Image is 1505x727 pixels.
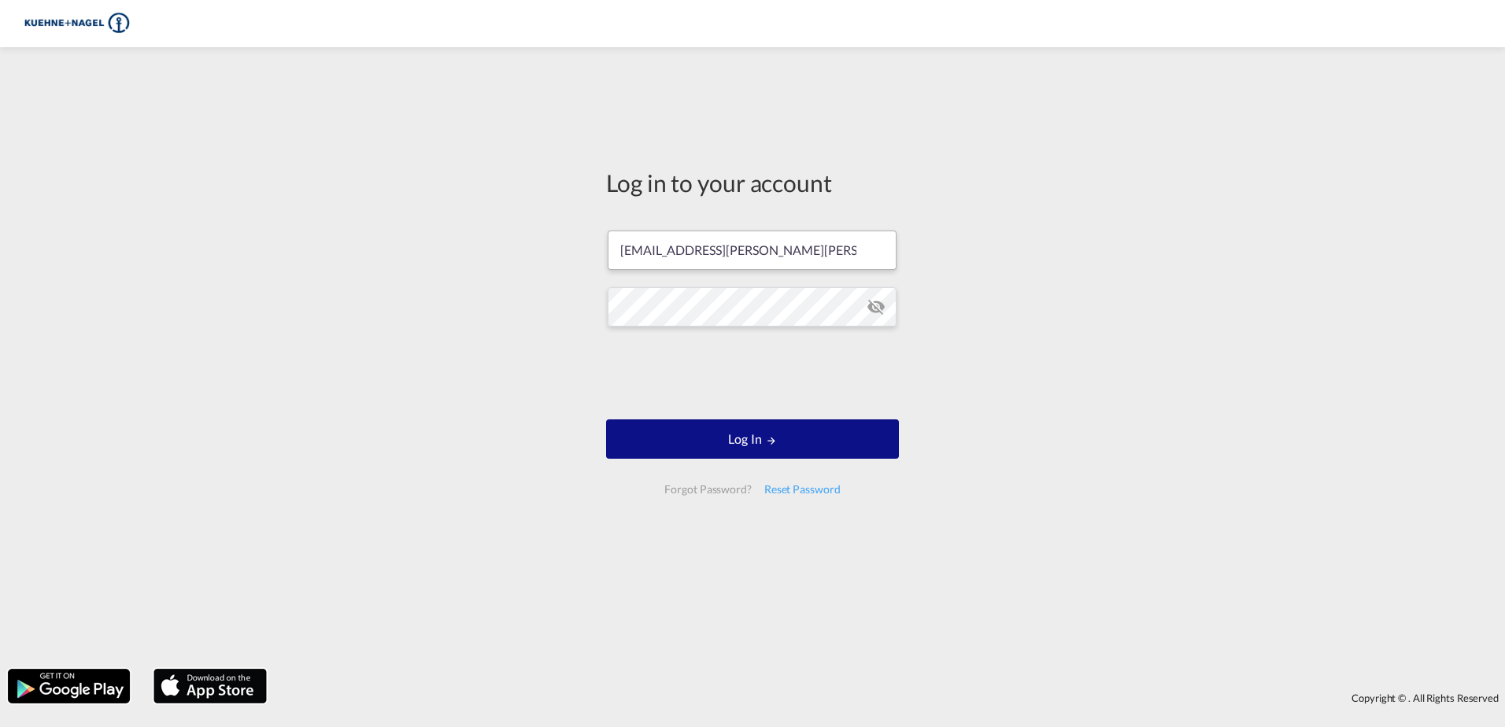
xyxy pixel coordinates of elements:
[606,419,899,459] button: LOGIN
[24,6,130,42] img: 36441310f41511efafde313da40ec4a4.png
[6,667,131,705] img: google.png
[275,685,1505,711] div: Copyright © . All Rights Reserved
[608,231,897,270] input: Enter email/phone number
[606,166,899,199] div: Log in to your account
[658,475,757,504] div: Forgot Password?
[152,667,268,705] img: apple.png
[633,342,872,404] iframe: reCAPTCHA
[867,297,886,316] md-icon: icon-eye-off
[758,475,847,504] div: Reset Password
